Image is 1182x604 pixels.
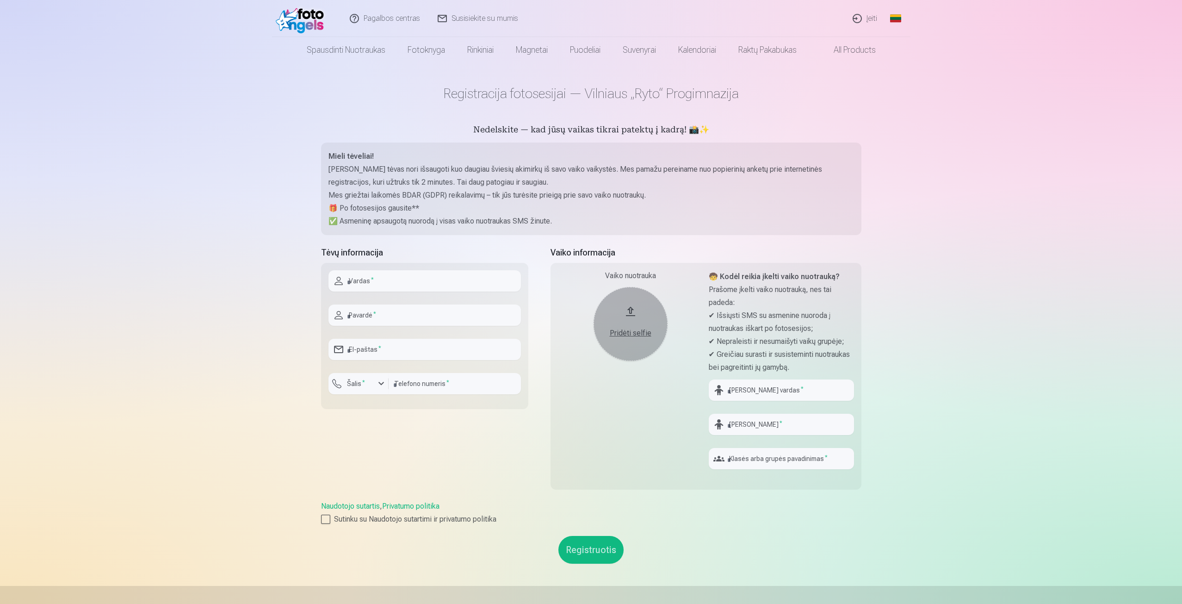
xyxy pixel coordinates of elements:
[505,37,559,63] a: Magnetai
[709,283,854,309] p: Prašome įkelti vaiko nuotrauką, nes tai padeda:
[321,124,861,137] h5: Nedelskite — kad jūsų vaikas tikrai patektų į kadrą! 📸✨
[321,502,380,511] a: Naudotojo sutartis
[321,501,861,525] div: ,
[396,37,456,63] a: Fotoknyga
[558,536,624,564] button: Registruotis
[321,246,528,259] h5: Tėvų informacija
[667,37,727,63] a: Kalendoriai
[603,328,658,339] div: Pridėti selfie
[328,189,854,202] p: Mes griežtai laikomės BDAR (GDPR) reikalavimų – tik jūs turėsite prieigą prie savo vaiko nuotraukų.
[382,502,439,511] a: Privatumo politika
[558,270,703,281] div: Vaiko nuotrauka
[709,272,840,281] strong: 🧒 Kodėl reikia įkelti vaiko nuotrauką?
[343,379,369,388] label: Šalis
[328,163,854,189] p: [PERSON_NAME] tėvas nori išsaugoti kuo daugiau šviesių akimirkų iš savo vaiko vaikystės. Mes pama...
[808,37,887,63] a: All products
[456,37,505,63] a: Rinkiniai
[321,514,861,525] label: Sutinku su Naudotojo sutartimi ir privatumo politika
[328,215,854,228] p: ✅ Asmeninę apsaugotą nuorodą į visas vaiko nuotraukas SMS žinute.
[727,37,808,63] a: Raktų pakabukas
[709,335,854,348] p: ✔ Nepraleisti ir nesumaišyti vaikų grupėje;
[551,246,861,259] h5: Vaiko informacija
[612,37,667,63] a: Suvenyrai
[321,85,861,102] h1: Registracija fotosesijai — Vilniaus „Ryto“ Progimnazija
[328,202,854,215] p: 🎁 Po fotosesijos gausite**
[559,37,612,63] a: Puodeliai
[296,37,396,63] a: Spausdinti nuotraukas
[709,309,854,335] p: ✔ Išsiųsti SMS su asmenine nuoroda į nuotraukas iškart po fotosesijos;
[276,4,329,33] img: /fa2
[594,287,668,361] button: Pridėti selfie
[328,152,374,161] strong: Mieli tėveliai!
[328,373,389,394] button: Šalis*
[709,348,854,374] p: ✔ Greičiau surasti ir susisteminti nuotraukas bei pagreitinti jų gamybą.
